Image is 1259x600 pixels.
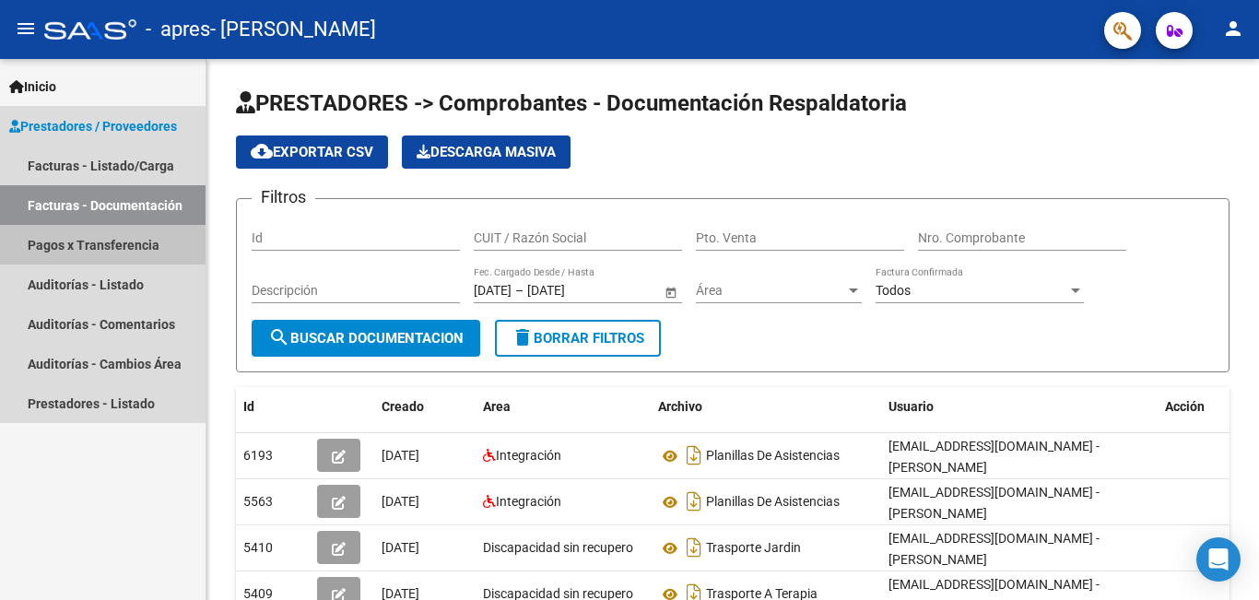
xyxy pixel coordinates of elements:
i: Descargar documento [682,533,706,562]
span: [DATE] [382,448,419,463]
span: Trasporte Jardin [706,541,801,556]
span: 6193 [243,448,273,463]
datatable-header-cell: Area [476,387,651,427]
span: Acción [1165,399,1205,414]
span: Discapacidad sin recupero [483,540,633,555]
span: Área [696,283,845,299]
button: Buscar Documentacion [252,320,480,357]
span: Borrar Filtros [512,330,644,347]
span: Archivo [658,399,702,414]
button: Descarga Masiva [402,135,571,169]
span: [DATE] [382,494,419,509]
button: Borrar Filtros [495,320,661,357]
span: Area [483,399,511,414]
span: Planillas De Asistencias [706,449,840,464]
datatable-header-cell: Creado [374,387,476,427]
span: Creado [382,399,424,414]
datatable-header-cell: Usuario [881,387,1158,427]
datatable-header-cell: Acción [1158,387,1250,427]
input: Fecha inicio [474,283,512,299]
span: Usuario [888,399,934,414]
span: 5410 [243,540,273,555]
div: Open Intercom Messenger [1196,537,1241,582]
datatable-header-cell: Archivo [651,387,881,427]
mat-icon: menu [15,18,37,40]
span: Integración [496,448,561,463]
app-download-masive: Descarga masiva de comprobantes (adjuntos) [402,135,571,169]
span: – [515,283,524,299]
mat-icon: person [1222,18,1244,40]
h3: Filtros [252,184,315,210]
span: Prestadores / Proveedores [9,116,177,136]
button: Exportar CSV [236,135,388,169]
span: Integración [496,494,561,509]
i: Descargar documento [682,487,706,516]
span: [EMAIL_ADDRESS][DOMAIN_NAME] - [PERSON_NAME] [888,485,1100,521]
mat-icon: search [268,326,290,348]
span: - apres [146,9,210,50]
span: [DATE] [382,540,419,555]
button: Open calendar [661,282,680,301]
span: [EMAIL_ADDRESS][DOMAIN_NAME] - [PERSON_NAME] [888,439,1100,475]
span: Exportar CSV [251,144,373,160]
mat-icon: delete [512,326,534,348]
span: - [PERSON_NAME] [210,9,376,50]
datatable-header-cell: Id [236,387,310,427]
span: Planillas De Asistencias [706,495,840,510]
i: Descargar documento [682,441,706,470]
input: Fecha fin [527,283,618,299]
mat-icon: cloud_download [251,140,273,162]
span: Buscar Documentacion [268,330,464,347]
span: Inicio [9,76,56,97]
span: 5563 [243,494,273,509]
span: [EMAIL_ADDRESS][DOMAIN_NAME] - [PERSON_NAME] [888,531,1100,567]
span: Todos [876,283,911,298]
span: PRESTADORES -> Comprobantes - Documentación Respaldatoria [236,90,907,116]
span: Descarga Masiva [417,144,556,160]
span: Id [243,399,254,414]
